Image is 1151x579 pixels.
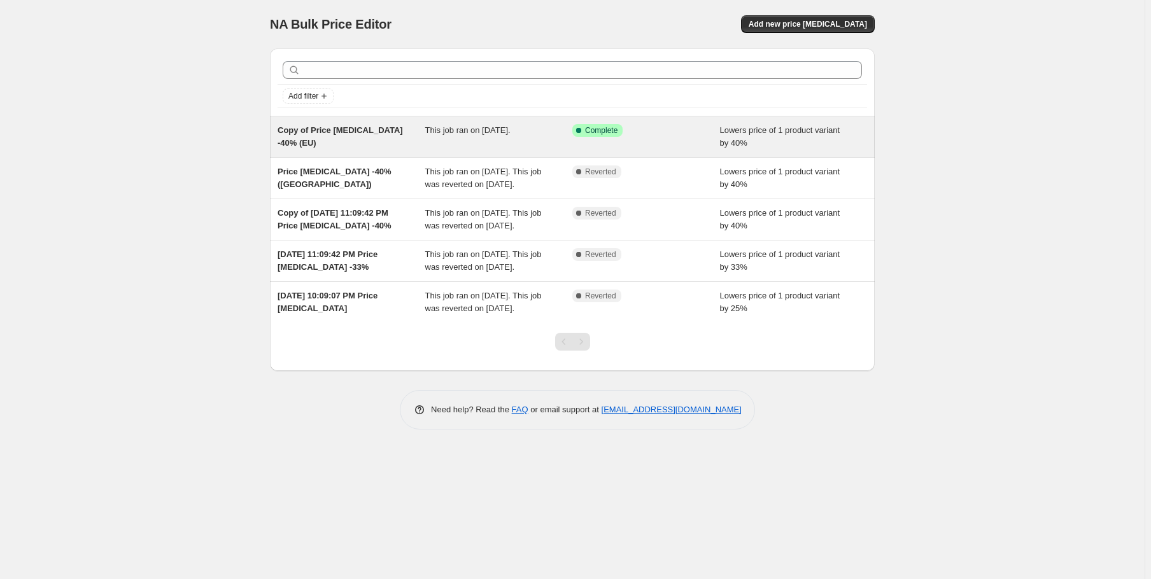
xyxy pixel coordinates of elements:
[528,405,602,414] span: or email support at
[585,167,616,177] span: Reverted
[425,125,511,135] span: This job ran on [DATE].
[602,405,742,414] a: [EMAIL_ADDRESS][DOMAIN_NAME]
[278,208,392,230] span: Copy of [DATE] 11:09:42 PM Price [MEDICAL_DATA] -40%
[270,17,392,31] span: NA Bulk Price Editor
[278,249,378,272] span: [DATE] 11:09:42 PM Price [MEDICAL_DATA] -33%
[425,167,542,189] span: This job ran on [DATE]. This job was reverted on [DATE].
[288,91,318,101] span: Add filter
[720,167,840,189] span: Lowers price of 1 product variant by 40%
[278,167,392,189] span: Price [MEDICAL_DATA] -40% ([GEOGRAPHIC_DATA])
[512,405,528,414] a: FAQ
[585,125,618,136] span: Complete
[585,249,616,260] span: Reverted
[425,208,542,230] span: This job ran on [DATE]. This job was reverted on [DATE].
[585,208,616,218] span: Reverted
[283,88,334,104] button: Add filter
[720,249,840,272] span: Lowers price of 1 product variant by 33%
[720,125,840,148] span: Lowers price of 1 product variant by 40%
[431,405,512,414] span: Need help? Read the
[278,291,378,313] span: [DATE] 10:09:07 PM Price [MEDICAL_DATA]
[278,125,403,148] span: Copy of Price [MEDICAL_DATA] -40% (EU)
[585,291,616,301] span: Reverted
[425,249,542,272] span: This job ran on [DATE]. This job was reverted on [DATE].
[720,291,840,313] span: Lowers price of 1 product variant by 25%
[749,19,867,29] span: Add new price [MEDICAL_DATA]
[720,208,840,230] span: Lowers price of 1 product variant by 40%
[741,15,875,33] button: Add new price [MEDICAL_DATA]
[555,333,590,351] nav: Pagination
[425,291,542,313] span: This job ran on [DATE]. This job was reverted on [DATE].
